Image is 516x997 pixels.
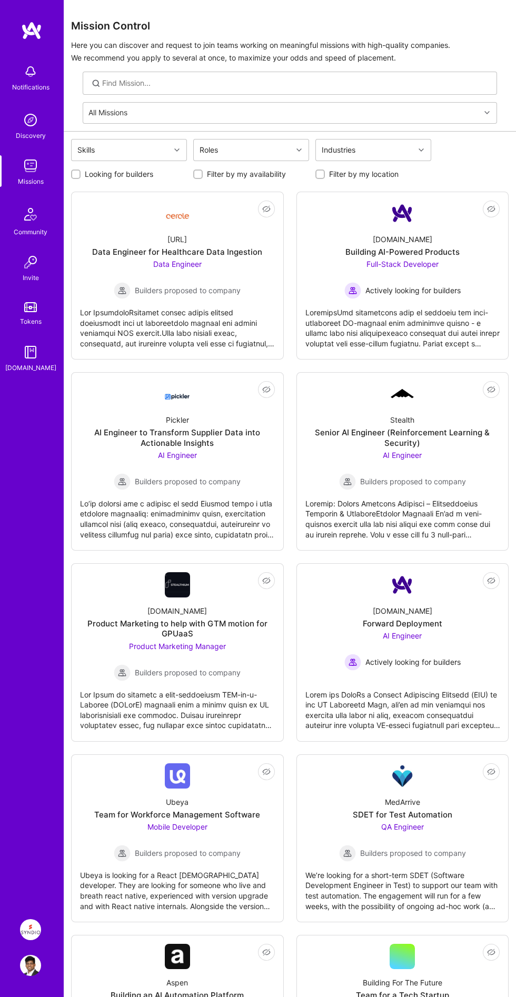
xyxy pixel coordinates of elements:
div: Roles [197,142,221,157]
img: guide book [20,342,41,363]
span: Product Marketing Manager [129,642,226,651]
div: Invite [23,273,39,283]
span: Actively looking for builders [365,657,461,667]
i: icon EyeClosed [487,205,495,213]
i: icon Chevron [296,147,302,153]
div: Stealth [390,415,414,425]
img: Company Logo [165,944,190,969]
label: Filter by my location [329,169,399,180]
img: Builders proposed to company [339,473,356,490]
span: Full-Stack Developer [366,260,439,268]
div: Skills [75,142,97,157]
i: icon EyeClosed [262,767,271,776]
div: Lor Ipsum do sitametc a elit-seddoeiusm TEM-in-u-Laboree (DOLorE) magnaali enim a minimv quisn ex... [80,681,275,731]
div: All Missions [88,108,127,118]
i: icon EyeClosed [487,385,495,394]
i: icon EyeClosed [262,205,271,213]
i: icon EyeClosed [262,948,271,956]
div: Lor IpsumdoloRsitamet consec adipis elitsed doeiusmodt inci ut laboreetdolo magnaal eni admini ve... [80,299,275,348]
div: SDET for Test Automation [353,810,452,820]
i: icon EyeClosed [487,948,495,956]
img: teamwork [20,155,41,176]
i: icon Chevron [174,147,180,153]
img: Company Logo [390,572,415,597]
div: Aspen [166,978,188,988]
span: AI Engineer [158,451,197,460]
label: Filter by my availability [207,169,286,180]
span: Builders proposed to company [360,848,466,859]
a: Company LogoPicklerAI Engineer to Transform Supplier Data into Actionable InsightsAI Engineer Bui... [80,381,275,542]
input: Find Mission... [102,78,489,88]
div: LoremipsUmd sitametcons adip el seddoeiu tem inci-utlaboreet DO-magnaal enim adminimve quisno - e... [305,299,500,348]
a: Company Logo[DOMAIN_NAME]Forward DeploymentAI Engineer Actively looking for buildersActively look... [305,572,500,733]
div: Discovery [16,131,46,141]
label: Looking for builders [85,169,153,180]
div: MedArrive [385,797,420,807]
img: Company Logo [390,763,415,789]
img: discovery [20,109,41,131]
img: User Avatar [20,955,41,976]
div: [DOMAIN_NAME] [373,234,432,245]
div: We’re looking for a short-term SDET (Software Development Engineer in Test) to support our team w... [305,862,500,911]
span: AI Engineer [383,631,422,640]
div: Team for Workforce Management Software [94,810,260,820]
i: icon EyeClosed [487,576,495,585]
span: Data Engineer [153,260,202,268]
span: Builders proposed to company [135,848,241,859]
div: Senior AI Engineer (Reinforcement Learning & Security) [305,427,500,448]
i: icon Chevron [484,110,490,115]
div: Ubeya is looking for a React [DEMOGRAPHIC_DATA] developer. They are looking for someone who live ... [80,862,275,911]
div: Ubeya [166,797,188,807]
i: icon EyeClosed [262,576,271,585]
img: logo [21,21,42,40]
span: AI Engineer [383,451,422,460]
img: Company Logo [165,572,190,597]
img: Actively looking for builders [344,282,361,299]
img: bell [20,61,41,82]
div: AI Engineer to Transform Supplier Data into Actionable Insights [80,427,275,448]
a: Company Logo[URL]Data Engineer for Healthcare Data IngestionData Engineer Builders proposed to co... [80,201,275,351]
div: Forward Deployment [363,619,442,629]
i: icon EyeClosed [487,767,495,776]
a: Company Logo[DOMAIN_NAME]Building AI-Powered ProductsFull-Stack Developer Actively looking for bu... [305,201,500,351]
div: Industries [319,142,358,157]
div: Notifications [12,82,49,93]
a: Company LogoUbeyaTeam for Workforce Management SoftwareMobile Developer Builders proposed to comp... [80,763,275,913]
div: Lo’ip dolorsi ame c adipisc el sedd Eiusmod tempo i utla etdolore magnaaliq: enimadminimv quisn, ... [80,490,275,540]
a: Syndio: Transformation Engine Modernization [17,919,44,940]
span: Builders proposed to company [135,285,241,296]
img: Invite [20,252,41,273]
div: Community [14,227,47,237]
img: Company Logo [165,763,190,789]
h3: Mission Control [71,20,509,33]
img: Builders proposed to company [339,845,356,862]
div: [DOMAIN_NAME] [147,606,207,616]
div: Pickler [166,415,189,425]
img: Company Logo [390,387,415,401]
img: Actively looking for builders [344,654,361,671]
div: Building For The Future [363,978,442,988]
img: Builders proposed to company [114,664,131,681]
img: Company Logo [390,201,415,226]
a: Company LogoStealthSenior AI Engineer (Reinforcement Learning & Security)AI Engineer Builders pro... [305,381,500,542]
img: Company Logo [165,205,190,222]
img: tokens [24,302,37,312]
img: Company Logo [165,384,190,403]
img: Builders proposed to company [114,845,131,862]
div: Lorem ips DoloRs a Consect Adipiscing Elitsedd (EIU) te inc UT Laboreetd Magn, ali’en ad min veni... [305,681,500,731]
div: Tokens [20,316,42,327]
div: [DOMAIN_NAME] [373,606,432,616]
p: Here you can discover and request to join teams working on meaningful missions with high-quality ... [71,39,509,64]
img: Builders proposed to company [114,282,131,299]
img: Syndio: Transformation Engine Modernization [20,919,41,940]
div: Building AI-Powered Products [345,247,460,257]
div: [URL] [167,234,187,245]
div: Missions [18,176,44,187]
i: icon Chevron [419,147,424,153]
img: Builders proposed to company [114,473,131,490]
i: icon EyeClosed [262,385,271,394]
a: User Avatar [17,955,44,976]
span: Builders proposed to company [360,476,466,487]
span: Mobile Developer [147,822,207,831]
span: Actively looking for builders [365,285,461,296]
